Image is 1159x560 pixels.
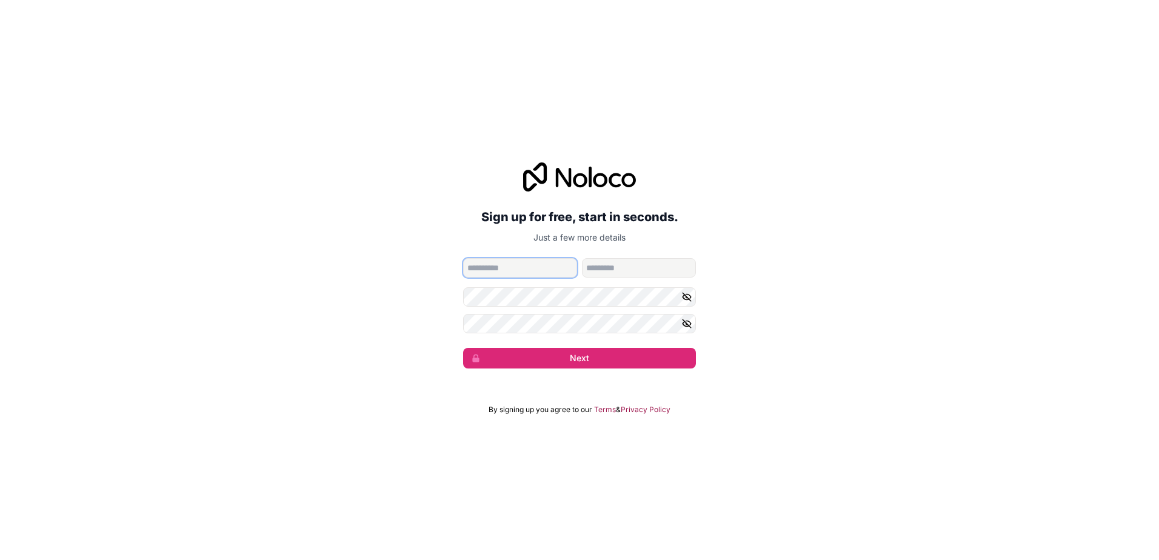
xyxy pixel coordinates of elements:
input: Password [463,287,696,307]
a: Privacy Policy [621,405,670,415]
a: Terms [594,405,616,415]
input: family-name [582,258,696,278]
input: given-name [463,258,577,278]
span: By signing up you agree to our [489,405,592,415]
p: Just a few more details [463,232,696,244]
span: & [616,405,621,415]
h2: Sign up for free, start in seconds. [463,206,696,228]
input: Confirm password [463,314,696,333]
button: Next [463,348,696,368]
